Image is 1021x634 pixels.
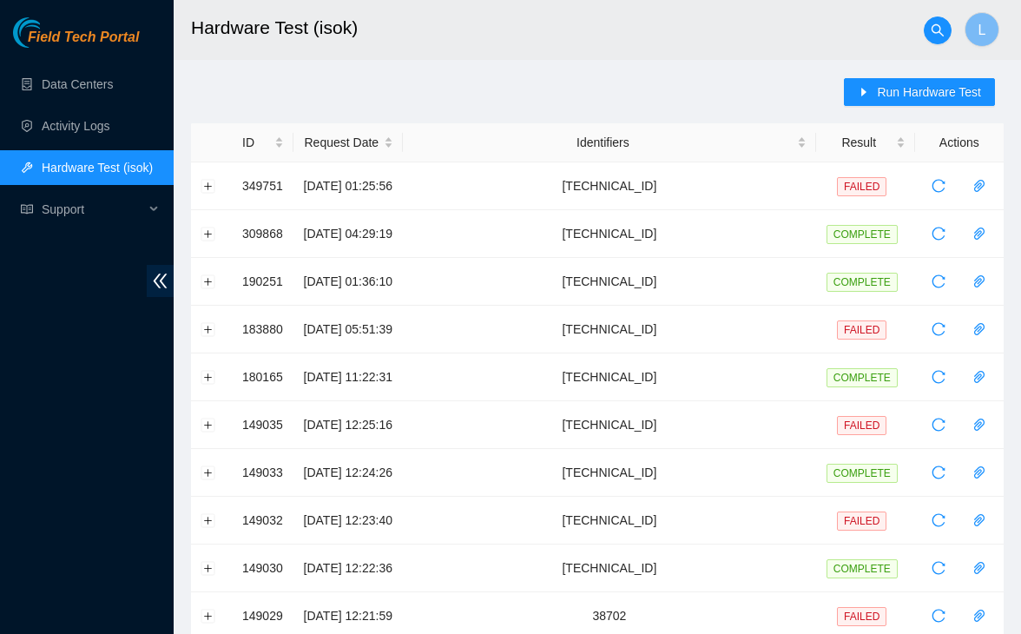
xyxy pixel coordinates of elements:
span: FAILED [837,512,886,531]
button: reload [925,220,952,248]
a: Data Centers [42,77,113,91]
td: [TECHNICAL_ID] [403,162,816,210]
button: paper-clip [965,172,993,200]
span: FAILED [837,607,886,626]
span: paper-clip [966,179,992,193]
button: search [924,17,952,44]
button: Expand row [201,370,215,384]
td: [DATE] 04:29:19 [293,210,403,258]
td: 309868 [233,210,293,258]
span: paper-clip [966,227,992,241]
button: reload [925,363,952,391]
span: reload [925,227,952,241]
td: [DATE] 11:22:31 [293,353,403,401]
button: paper-clip [965,459,993,486]
td: 149035 [233,401,293,449]
a: Akamai TechnologiesField Tech Portal [13,31,139,54]
button: Expand row [201,322,215,336]
span: FAILED [837,416,886,435]
button: paper-clip [965,554,993,582]
td: [DATE] 01:36:10 [293,258,403,306]
span: COMPLETE [827,559,898,578]
span: Run Hardware Test [877,83,981,102]
td: [TECHNICAL_ID] [403,306,816,353]
td: 190251 [233,258,293,306]
span: reload [925,179,952,193]
button: paper-clip [965,411,993,439]
button: reload [925,554,952,582]
button: reload [925,602,952,630]
a: Activity Logs [42,119,110,133]
td: [TECHNICAL_ID] [403,210,816,258]
span: paper-clip [966,274,992,288]
span: Support [42,192,144,227]
span: COMPLETE [827,464,898,483]
span: paper-clip [966,322,992,336]
span: search [925,23,951,37]
button: Expand row [201,179,215,193]
span: reload [925,513,952,527]
span: FAILED [837,177,886,196]
span: COMPLETE [827,273,898,292]
td: 180165 [233,353,293,401]
td: 183880 [233,306,293,353]
td: [DATE] 05:51:39 [293,306,403,353]
span: paper-clip [966,418,992,432]
td: [DATE] 12:24:26 [293,449,403,497]
button: Expand row [201,418,215,432]
span: paper-clip [966,561,992,575]
td: 149033 [233,449,293,497]
td: [TECHNICAL_ID] [403,401,816,449]
span: Field Tech Portal [28,30,139,46]
button: Expand row [201,609,215,623]
button: paper-clip [965,267,993,295]
td: [TECHNICAL_ID] [403,258,816,306]
button: paper-clip [965,315,993,343]
button: reload [925,506,952,534]
span: paper-clip [966,370,992,384]
button: Expand row [201,513,215,527]
td: [TECHNICAL_ID] [403,353,816,401]
td: 149030 [233,545,293,592]
span: double-left [147,265,174,297]
span: paper-clip [966,513,992,527]
td: [DATE] 12:23:40 [293,497,403,545]
span: reload [925,466,952,479]
td: [TECHNICAL_ID] [403,497,816,545]
button: reload [925,315,952,343]
th: Actions [915,123,1004,162]
span: reload [925,561,952,575]
button: L [965,12,999,47]
button: paper-clip [965,363,993,391]
span: reload [925,609,952,623]
span: reload [925,322,952,336]
a: Hardware Test (isok) [42,161,153,175]
button: reload [925,267,952,295]
td: 349751 [233,162,293,210]
button: caret-rightRun Hardware Test [844,78,995,106]
span: paper-clip [966,466,992,479]
button: reload [925,459,952,486]
button: Expand row [201,466,215,479]
button: paper-clip [965,602,993,630]
span: paper-clip [966,609,992,623]
td: [TECHNICAL_ID] [403,449,816,497]
button: paper-clip [965,506,993,534]
button: Expand row [201,561,215,575]
span: caret-right [858,86,870,100]
td: 149032 [233,497,293,545]
td: [DATE] 01:25:56 [293,162,403,210]
td: [DATE] 12:25:16 [293,401,403,449]
button: reload [925,411,952,439]
span: reload [925,370,952,384]
button: Expand row [201,274,215,288]
span: read [21,203,33,215]
button: reload [925,172,952,200]
td: [TECHNICAL_ID] [403,545,816,592]
span: COMPLETE [827,225,898,244]
span: COMPLETE [827,368,898,387]
td: [DATE] 12:22:36 [293,545,403,592]
img: Akamai Technologies [13,17,88,48]
span: reload [925,274,952,288]
span: FAILED [837,320,886,340]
